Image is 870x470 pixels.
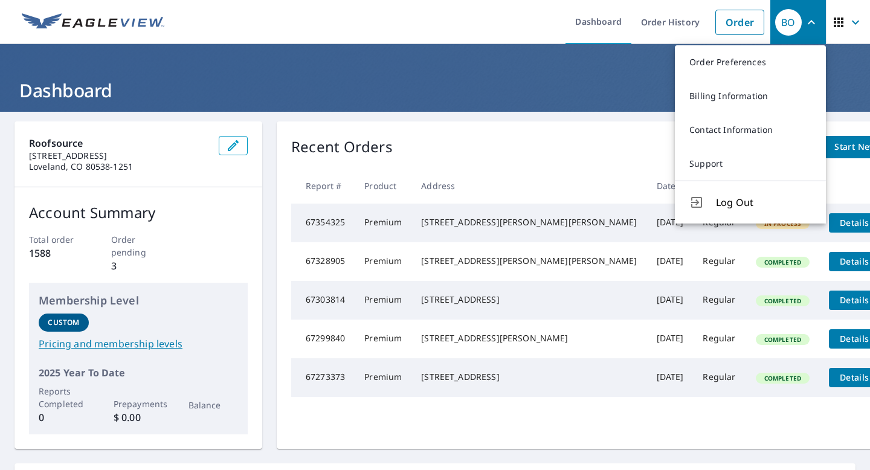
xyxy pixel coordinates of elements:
td: Regular [693,281,746,320]
p: Custom [48,317,79,328]
td: Premium [355,242,411,281]
td: [DATE] [647,320,694,358]
td: Regular [693,358,746,397]
p: [STREET_ADDRESS] [29,150,209,161]
th: Date [647,168,694,204]
p: $ 0.00 [114,410,164,425]
td: 67273373 [291,358,355,397]
h1: Dashboard [14,78,855,103]
td: 67303814 [291,281,355,320]
span: Completed [757,374,808,382]
div: [STREET_ADDRESS][PERSON_NAME] [421,332,637,344]
p: Reports Completed [39,385,89,410]
p: Balance [188,399,239,411]
span: Completed [757,258,808,266]
th: Product [355,168,411,204]
td: [DATE] [647,281,694,320]
td: Regular [693,242,746,281]
td: Regular [693,320,746,358]
td: Premium [355,320,411,358]
p: 1588 [29,246,84,260]
p: 2025 Year To Date [39,365,238,380]
p: Membership Level [39,292,238,309]
p: Roofsource [29,136,209,150]
td: Premium [355,281,411,320]
th: Address [411,168,646,204]
p: Order pending [111,233,166,259]
div: [STREET_ADDRESS] [421,371,637,383]
img: EV Logo [22,13,164,31]
a: Order [715,10,764,35]
p: 0 [39,410,89,425]
p: Loveland, CO 80538-1251 [29,161,209,172]
td: [DATE] [647,204,694,242]
th: Report # [291,168,355,204]
a: Contact Information [675,113,826,147]
a: Pricing and membership levels [39,336,238,351]
td: 67299840 [291,320,355,358]
p: Recent Orders [291,136,393,158]
p: Total order [29,233,84,246]
td: Premium [355,358,411,397]
p: 3 [111,259,166,273]
td: 67354325 [291,204,355,242]
p: Prepayments [114,398,164,410]
button: Log Out [675,181,826,224]
span: Completed [757,297,808,305]
div: [STREET_ADDRESS][PERSON_NAME][PERSON_NAME] [421,216,637,228]
div: [STREET_ADDRESS][PERSON_NAME][PERSON_NAME] [421,255,637,267]
span: Completed [757,335,808,344]
a: Support [675,147,826,181]
td: [DATE] [647,358,694,397]
td: [DATE] [647,242,694,281]
p: Account Summary [29,202,248,224]
div: [STREET_ADDRESS] [421,294,637,306]
td: 67328905 [291,242,355,281]
div: BO [775,9,802,36]
span: Log Out [716,195,811,210]
a: Billing Information [675,79,826,113]
a: Order Preferences [675,45,826,79]
td: Premium [355,204,411,242]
